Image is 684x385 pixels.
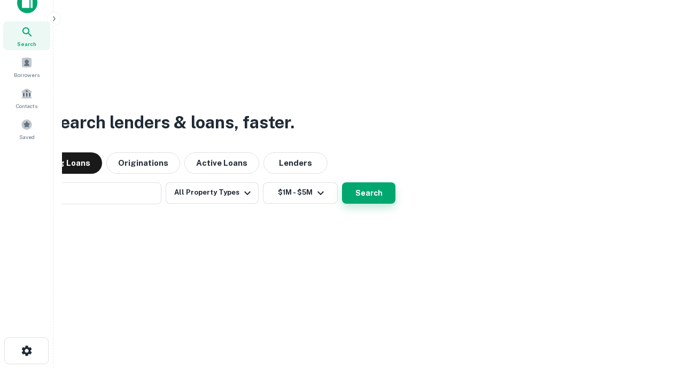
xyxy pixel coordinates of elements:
[106,152,180,174] button: Originations
[263,182,338,204] button: $1M - $5M
[3,114,50,143] a: Saved
[3,83,50,112] a: Contacts
[19,133,35,141] span: Saved
[166,182,259,204] button: All Property Types
[16,102,37,110] span: Contacts
[631,265,684,317] iframe: Chat Widget
[263,152,328,174] button: Lenders
[17,40,36,48] span: Search
[3,52,50,81] a: Borrowers
[14,71,40,79] span: Borrowers
[184,152,259,174] button: Active Loans
[49,110,294,135] h3: Search lenders & loans, faster.
[3,21,50,50] a: Search
[342,182,395,204] button: Search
